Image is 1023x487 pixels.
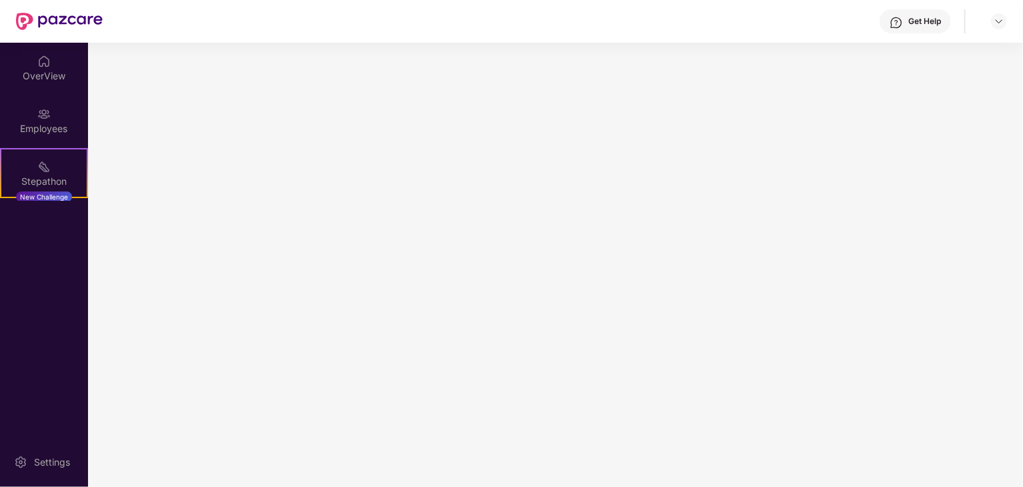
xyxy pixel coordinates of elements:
div: Stepathon [1,175,87,188]
img: svg+xml;base64,PHN2ZyBpZD0iRHJvcGRvd24tMzJ4MzIiIHhtbG5zPSJodHRwOi8vd3d3LnczLm9yZy8yMDAwL3N2ZyIgd2... [994,16,1004,27]
img: svg+xml;base64,PHN2ZyBpZD0iU2V0dGluZy0yMHgyMCIgeG1sbnM9Imh0dHA6Ly93d3cudzMub3JnLzIwMDAvc3ZnIiB3aW... [14,456,27,469]
img: svg+xml;base64,PHN2ZyBpZD0iRW1wbG95ZWVzIiB4bWxucz0iaHR0cDovL3d3dy53My5vcmcvMjAwMC9zdmciIHdpZHRoPS... [37,107,51,121]
img: svg+xml;base64,PHN2ZyBpZD0iSGVscC0zMngzMiIgeG1sbnM9Imh0dHA6Ly93d3cudzMub3JnLzIwMDAvc3ZnIiB3aWR0aD... [890,16,903,29]
img: svg+xml;base64,PHN2ZyBpZD0iSG9tZSIgeG1sbnM9Imh0dHA6Ly93d3cudzMub3JnLzIwMDAvc3ZnIiB3aWR0aD0iMjAiIG... [37,55,51,68]
div: New Challenge [16,191,72,202]
img: svg+xml;base64,PHN2ZyB4bWxucz0iaHR0cDovL3d3dy53My5vcmcvMjAwMC9zdmciIHdpZHRoPSIyMSIgaGVpZ2h0PSIyMC... [37,160,51,173]
div: Get Help [908,16,941,27]
div: Settings [30,456,74,469]
img: New Pazcare Logo [16,13,103,30]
